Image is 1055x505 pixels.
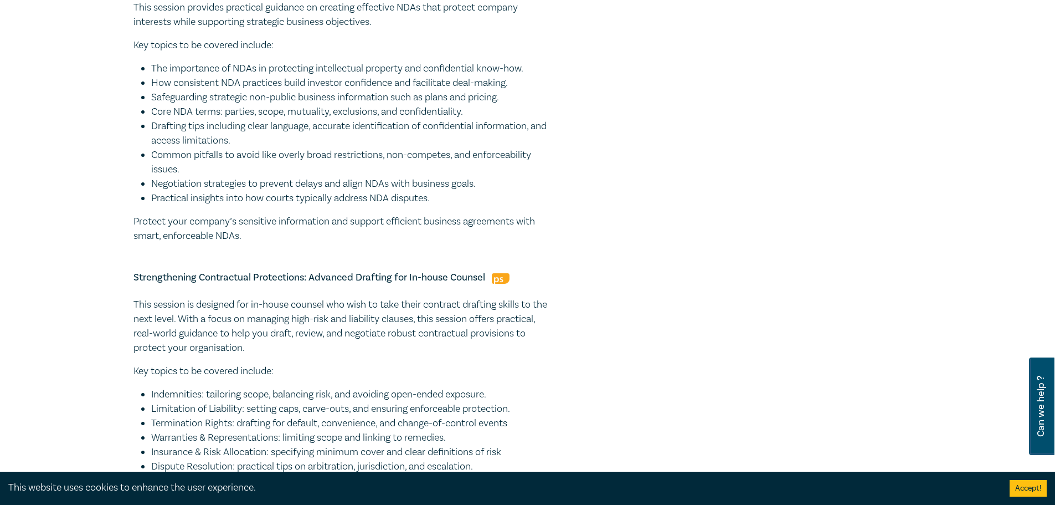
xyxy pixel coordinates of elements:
li: The importance of NDAs in protecting intellectual property and confidential know-how. [151,62,554,76]
li: Common pitfalls to avoid like overly broad restrictions, non-competes, and enforceability issues. [151,148,554,177]
div: This website uses cookies to enhance the user experience. [8,481,993,495]
li: Limitation of Liability: setting caps, carve-outs, and ensuring enforceable protection. [151,402,554,416]
li: Insurance & Risk Allocation: specifying minimum cover and clear definitions of risk [151,445,554,460]
li: Practical insights into how courts typically address NDA disputes. [151,191,554,206]
li: Warranties & Representations: limiting scope and linking to remedies. [151,431,554,445]
p: Key topics to be covered include: [133,364,554,379]
img: Professional Skills [492,273,510,284]
p: Key topics to be covered include: [133,38,554,53]
span: Can we help ? [1036,364,1046,448]
p: This session is designed for in-house counsel who wish to take their contract drafting skills to ... [133,298,554,355]
li: How consistent NDA practices build investor confidence and facilitate deal-making. [151,76,554,90]
h5: Strengthening Contractual Protections: Advanced Drafting for In-house Counsel [133,271,554,284]
li: Core NDA terms: parties, scope, mutuality, exclusions, and confidentiality. [151,105,554,119]
li: Dispute Resolution: practical tips on arbitration, jurisdiction, and escalation. [151,460,554,474]
button: Accept cookies [1010,480,1047,497]
li: Safeguarding strategic non-public business information such as plans and pricing. [151,90,554,105]
li: Indemnities: tailoring scope, balancing risk, and avoiding open-ended exposure. [151,387,554,402]
li: Negotiation strategies to prevent delays and align NDAs with business goals. [151,177,554,191]
p: Protect your company’s sensitive information and support efficient business agreements with smart... [133,215,554,243]
p: This session provides practical guidance on creating effective NDAs that protect company interest... [133,1,554,29]
li: Termination Rights: drafting for default, convenience, and change-of-control events [151,416,554,431]
li: Drafting tips including clear language, accurate identification of confidential information, and ... [151,119,554,148]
